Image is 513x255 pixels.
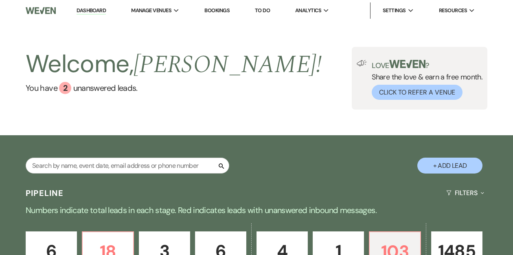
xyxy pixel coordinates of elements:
[295,7,321,15] span: Analytics
[26,158,229,174] input: Search by name, event date, email address or phone number
[255,7,270,14] a: To Do
[389,60,425,68] img: weven-logo-green.svg
[59,82,71,94] div: 2
[77,7,106,15] a: Dashboard
[372,85,463,100] button: Click to Refer a Venue
[26,2,56,19] img: Weven Logo
[357,60,367,66] img: loud-speaker-illustration.svg
[372,60,482,69] p: Love ?
[134,46,322,84] span: [PERSON_NAME] !
[443,182,487,204] button: Filters
[204,7,230,14] a: Bookings
[26,187,64,199] h3: Pipeline
[26,82,322,94] a: You have 2 unanswered leads.
[383,7,406,15] span: Settings
[439,7,467,15] span: Resources
[131,7,171,15] span: Manage Venues
[417,158,482,174] button: + Add Lead
[26,47,322,82] h2: Welcome,
[367,60,482,100] div: Share the love & earn a free month.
